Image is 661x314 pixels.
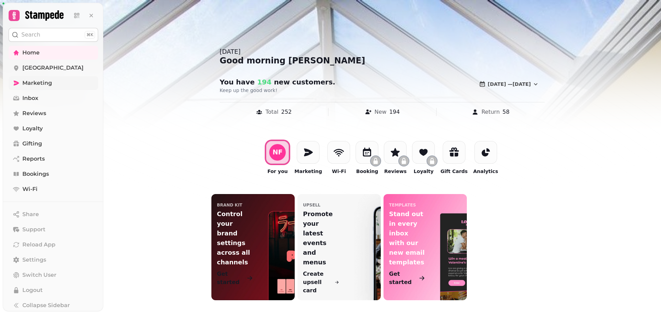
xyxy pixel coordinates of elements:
span: Logout [22,286,43,294]
p: Get started [389,270,417,286]
a: Wi-Fi [9,182,98,196]
div: ⌘K [85,31,95,39]
p: Loyalty [414,168,434,175]
a: Bookings [9,167,98,181]
button: Reload App [9,238,98,252]
button: Search⌘K [9,28,98,42]
span: Marketing [22,79,52,87]
a: Settings [9,253,98,267]
p: Control your brand settings across all channels [217,209,253,267]
span: Wi-Fi [22,185,38,193]
button: Collapse Sidebar [9,298,98,312]
p: Booking [356,168,378,175]
div: Good morning [PERSON_NAME] [220,55,545,66]
a: [GEOGRAPHIC_DATA] [9,61,98,75]
p: Create upsell card [303,270,333,295]
p: Analytics [473,168,498,175]
p: For you [267,168,288,175]
p: Keep up the good work! [220,87,396,94]
a: Brand KitControl your brand settings across all channelsGet started [211,194,295,300]
div: N F [273,149,283,155]
span: Switch User [22,271,56,279]
button: [DATE] —[DATE] [473,77,545,91]
a: Gifting [9,137,98,151]
a: Marketing [9,76,98,90]
a: Reports [9,152,98,166]
p: Search [21,31,40,39]
p: Promote your latest events and menus [303,209,339,267]
a: Reviews [9,107,98,120]
span: Collapse Sidebar [22,301,70,310]
p: upsell [303,202,321,208]
span: Share [22,210,39,219]
span: Support [22,225,45,234]
p: Marketing [294,168,322,175]
div: [DATE] [220,47,545,57]
p: Stand out in every inbox with our new email templates [389,209,425,267]
a: Inbox [9,91,98,105]
span: Inbox [22,94,38,102]
p: Gift Cards [440,168,468,175]
a: Loyalty [9,122,98,135]
span: [DATE] — [DATE] [488,82,531,87]
p: Wi-Fi [332,168,346,175]
button: Logout [9,283,98,297]
button: Switch User [9,268,98,282]
p: templates [389,202,416,208]
p: Get started [217,270,245,286]
span: Bookings [22,170,49,178]
span: Home [22,49,40,57]
h2: You have new customer s . [220,77,352,87]
p: Reviews [384,168,407,175]
span: Reviews [22,109,46,118]
span: Reload App [22,241,55,249]
a: upsellPromote your latest events and menusCreate upsell card [297,194,381,300]
button: Share [9,207,98,221]
span: Gifting [22,140,42,148]
p: Brand Kit [217,202,242,208]
button: Support [9,223,98,236]
span: [GEOGRAPHIC_DATA] [22,64,84,72]
span: Settings [22,256,46,264]
span: 194 [255,78,272,86]
a: Home [9,46,98,60]
span: Loyalty [22,124,43,133]
a: templatesStand out in every inbox with our new email templatesGet started [384,194,467,300]
span: Reports [22,155,45,163]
